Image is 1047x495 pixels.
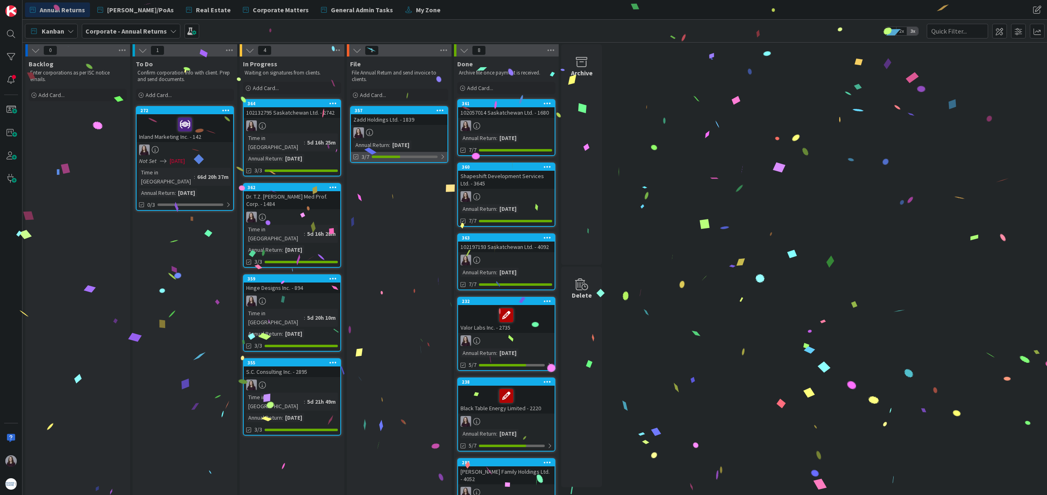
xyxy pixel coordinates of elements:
[244,191,340,209] div: Dr. T.Z. [PERSON_NAME] Med Prof. Corp. - 1484
[258,45,272,55] span: 4
[246,225,304,243] div: Time in [GEOGRAPHIC_DATA]
[458,298,555,305] div: 232
[896,27,907,35] span: 2x
[282,413,283,422] span: :
[458,386,555,414] div: Black Table Energy Limited - 2220
[462,101,555,106] div: 361
[461,120,471,131] img: BC
[497,268,519,277] div: [DATE]
[457,60,473,68] span: Done
[461,429,496,438] div: Annual Return
[195,172,231,181] div: 66d 20h 37m
[170,157,185,165] span: [DATE]
[238,2,314,17] a: Corporate Matters
[175,188,176,197] span: :
[497,204,519,213] div: [DATE]
[458,171,555,189] div: Shapeshift Development Services Ltd. - 3645
[5,478,17,490] img: avatar
[458,234,555,242] div: 363
[305,313,338,322] div: 5d 20h 10m
[253,84,279,92] span: Add Card...
[5,5,17,17] img: Visit kanbanzone.com
[246,309,304,327] div: Time in [GEOGRAPHIC_DATA]
[461,255,471,265] img: BC
[244,380,340,390] div: BC
[353,140,389,149] div: Annual Return
[181,2,236,17] a: Real Estate
[469,441,476,450] span: 5/7
[38,91,65,99] span: Add Card...
[243,183,341,268] a: 362Dr. T.Z. [PERSON_NAME] Med Prof. Corp. - 1484BCTime in [GEOGRAPHIC_DATA]:5d 16h 28mAnnual Retu...
[461,335,471,346] img: BC
[246,133,304,151] div: Time in [GEOGRAPHIC_DATA]
[140,108,233,113] div: 272
[304,138,305,147] span: :
[247,276,340,282] div: 359
[458,100,555,107] div: 361
[305,397,338,406] div: 5d 21h 49m
[246,245,282,254] div: Annual Return
[496,204,497,213] span: :
[146,91,172,99] span: Add Card...
[571,68,593,78] div: Archive
[137,107,233,142] div: 272Inland Marketing Inc. - 142
[304,313,305,322] span: :
[42,26,64,36] span: Kanban
[496,429,497,438] span: :
[176,188,197,197] div: [DATE]
[43,45,57,55] span: 0
[458,120,555,131] div: BC
[246,296,257,306] img: BC
[458,378,555,386] div: 238
[462,379,555,385] div: 238
[254,425,262,434] span: 3/3
[244,100,340,118] div: 364102132795 Saskatchewan Ltd. - 2742
[244,275,340,293] div: 359Hinge Designs Inc. - 894
[469,361,476,369] span: 5/7
[458,163,555,171] div: 360
[244,184,340,209] div: 362Dr. T.Z. [PERSON_NAME] Med Prof. Corp. - 1484
[353,127,364,138] img: BC
[244,184,340,191] div: 362
[282,154,283,163] span: :
[458,107,555,118] div: 102057014 Saskatchewan Ltd. - 1680
[247,185,340,190] div: 362
[496,133,497,142] span: :
[244,359,340,366] div: 355
[462,164,555,170] div: 360
[362,153,369,161] span: 3/7
[469,146,476,154] span: 7/7
[458,191,555,202] div: BC
[246,120,257,131] img: BC
[305,138,338,147] div: 5d 16h 25m
[458,298,555,333] div: 232Valor Labs Inc. - 2735
[244,366,340,377] div: S.C. Consulting Inc. - 2895
[29,60,54,68] span: Backlog
[497,133,519,142] div: [DATE]
[907,27,918,35] span: 3x
[461,268,496,277] div: Annual Return
[254,258,262,266] span: 3/3
[147,201,155,209] span: 0/3
[458,459,555,484] div: 283[PERSON_NAME] Family Holdings Ltd. - 4052
[352,70,447,83] p: File Annual Return and send invoice to clients.
[151,45,164,55] span: 1
[457,377,555,452] a: 238Black Table Energy Limited - 2220BCAnnual Return:[DATE]5/7
[137,114,233,142] div: Inland Marketing Inc. - 142
[244,359,340,377] div: 355S.C. Consulting Inc. - 2895
[253,5,309,15] span: Corporate Matters
[461,416,471,427] img: BC
[92,2,179,17] a: [PERSON_NAME]/PoAs
[30,70,125,83] p: Enter corporations as per ISC notice emails.
[355,108,447,113] div: 357
[283,329,304,338] div: [DATE]
[243,60,277,68] span: In Progress
[351,107,447,125] div: 357Zadd Holdings Ltd. - 1839
[244,107,340,118] div: 102132795 Saskatchewan Ltd. - 2742
[247,360,340,366] div: 355
[462,460,555,466] div: 283
[351,127,447,138] div: BC
[244,120,340,131] div: BC
[458,255,555,265] div: BC
[283,413,304,422] div: [DATE]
